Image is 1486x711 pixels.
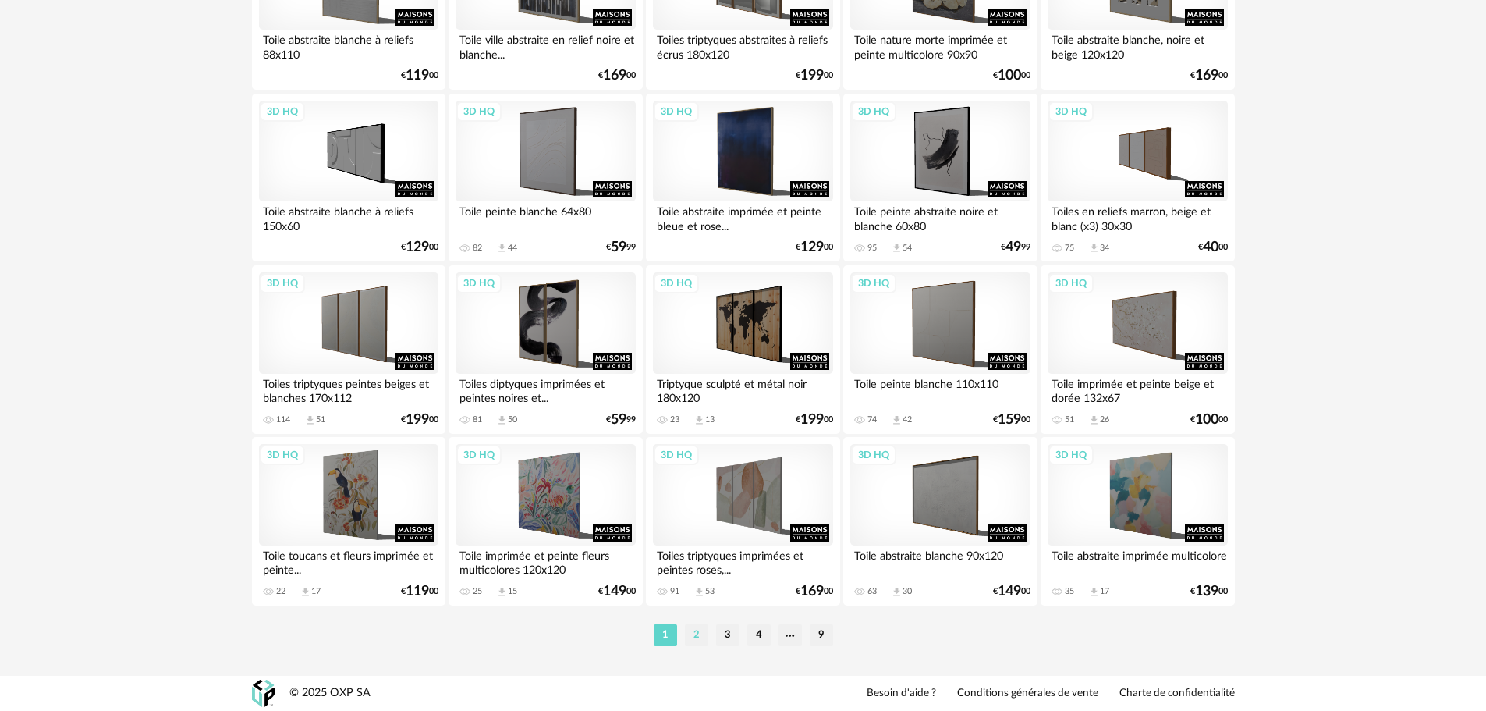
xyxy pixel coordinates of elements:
[705,414,715,425] div: 13
[646,265,839,434] a: 3D HQ Triptyque sculpté et métal noir 180x120 23 Download icon 13 €19900
[998,414,1021,425] span: 159
[843,437,1037,606] a: 3D HQ Toile abstraite blanche 90x120 63 Download icon 30 €14900
[1190,586,1228,597] div: € 00
[1088,242,1100,254] span: Download icon
[1041,437,1234,606] a: 3D HQ Toile abstraite imprimée multicolore 35 Download icon 17 €13900
[1065,414,1074,425] div: 51
[851,445,896,465] div: 3D HQ
[259,201,438,233] div: Toile abstraite blanche à reliefs 150x60
[1195,414,1218,425] span: 100
[456,273,502,293] div: 3D HQ
[993,70,1030,81] div: € 00
[260,273,305,293] div: 3D HQ
[259,374,438,405] div: Toiles triptyques peintes beiges et blanches 170x112
[252,437,445,606] a: 3D HQ Toile toucans et fleurs imprimée et peinte... 22 Download icon 17 €11900
[508,414,517,425] div: 50
[496,414,508,426] span: Download icon
[654,624,677,646] li: 1
[1005,242,1021,253] span: 49
[851,273,896,293] div: 3D HQ
[259,546,438,577] div: Toile toucans et fleurs imprimée et peinte...
[903,243,912,254] div: 54
[406,414,429,425] span: 199
[957,687,1098,701] a: Conditions générales de vente
[1100,586,1109,597] div: 17
[1100,414,1109,425] div: 26
[653,30,832,61] div: Toiles triptyques abstraites à reliefs écrus 180x120
[456,101,502,122] div: 3D HQ
[903,414,912,425] div: 42
[800,586,824,597] span: 169
[1041,265,1234,434] a: 3D HQ Toile imprimée et peinte beige et dorée 132x67 51 Download icon 26 €10000
[654,445,699,465] div: 3D HQ
[1100,243,1109,254] div: 34
[685,624,708,646] li: 2
[800,70,824,81] span: 199
[598,70,636,81] div: € 00
[653,546,832,577] div: Toiles triptyques imprimées et peintes roses,...
[1190,414,1228,425] div: € 00
[276,586,285,597] div: 22
[1065,243,1074,254] div: 75
[796,414,833,425] div: € 00
[406,70,429,81] span: 119
[1203,242,1218,253] span: 40
[1088,414,1100,426] span: Download icon
[311,586,321,597] div: 17
[456,546,635,577] div: Toile imprimée et peinte fleurs multicolores 120x120
[1048,546,1227,577] div: Toile abstraite imprimée multicolore
[843,265,1037,434] a: 3D HQ Toile peinte blanche 110x110 74 Download icon 42 €15900
[401,414,438,425] div: € 00
[867,687,936,701] a: Besoin d'aide ?
[259,30,438,61] div: Toile abstraite blanche à reliefs 88x110
[473,586,482,597] div: 25
[1048,445,1094,465] div: 3D HQ
[508,586,517,597] div: 15
[867,414,877,425] div: 74
[456,445,502,465] div: 3D HQ
[276,414,290,425] div: 114
[1119,687,1235,701] a: Charte de confidentialité
[867,586,877,597] div: 63
[260,101,305,122] div: 3D HQ
[796,242,833,253] div: € 00
[1048,374,1227,405] div: Toile imprimée et peinte beige et dorée 132x67
[598,586,636,597] div: € 00
[252,265,445,434] a: 3D HQ Toiles triptyques peintes beiges et blanches 170x112 114 Download icon 51 €19900
[603,70,626,81] span: 169
[1198,242,1228,253] div: € 00
[1041,94,1234,262] a: 3D HQ Toiles en reliefs marron, beige et blanc (x3) 30x30 75 Download icon 34 €4000
[456,201,635,233] div: Toile peinte blanche 64x80
[891,586,903,598] span: Download icon
[252,680,275,707] img: OXP
[300,586,311,598] span: Download icon
[1048,30,1227,61] div: Toile abstraite blanche, noire et beige 120x120
[496,242,508,254] span: Download icon
[606,242,636,253] div: € 99
[747,624,771,646] li: 4
[1048,273,1094,293] div: 3D HQ
[796,70,833,81] div: € 00
[252,94,445,262] a: 3D HQ Toile abstraite blanche à reliefs 150x60 €12900
[670,586,679,597] div: 91
[693,414,705,426] span: Download icon
[705,586,715,597] div: 53
[1001,242,1030,253] div: € 99
[473,243,482,254] div: 82
[1195,586,1218,597] span: 139
[850,201,1030,233] div: Toile peinte abstraite noire et blanche 60x80
[646,94,839,262] a: 3D HQ Toile abstraite imprimée et peinte bleue et rose... €12900
[850,546,1030,577] div: Toile abstraite blanche 90x120
[670,414,679,425] div: 23
[654,273,699,293] div: 3D HQ
[401,242,438,253] div: € 00
[716,624,739,646] li: 3
[611,414,626,425] span: 59
[800,414,824,425] span: 199
[449,94,642,262] a: 3D HQ Toile peinte blanche 64x80 82 Download icon 44 €5999
[611,242,626,253] span: 59
[304,414,316,426] span: Download icon
[843,94,1037,262] a: 3D HQ Toile peinte abstraite noire et blanche 60x80 95 Download icon 54 €4999
[867,243,877,254] div: 95
[316,414,325,425] div: 51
